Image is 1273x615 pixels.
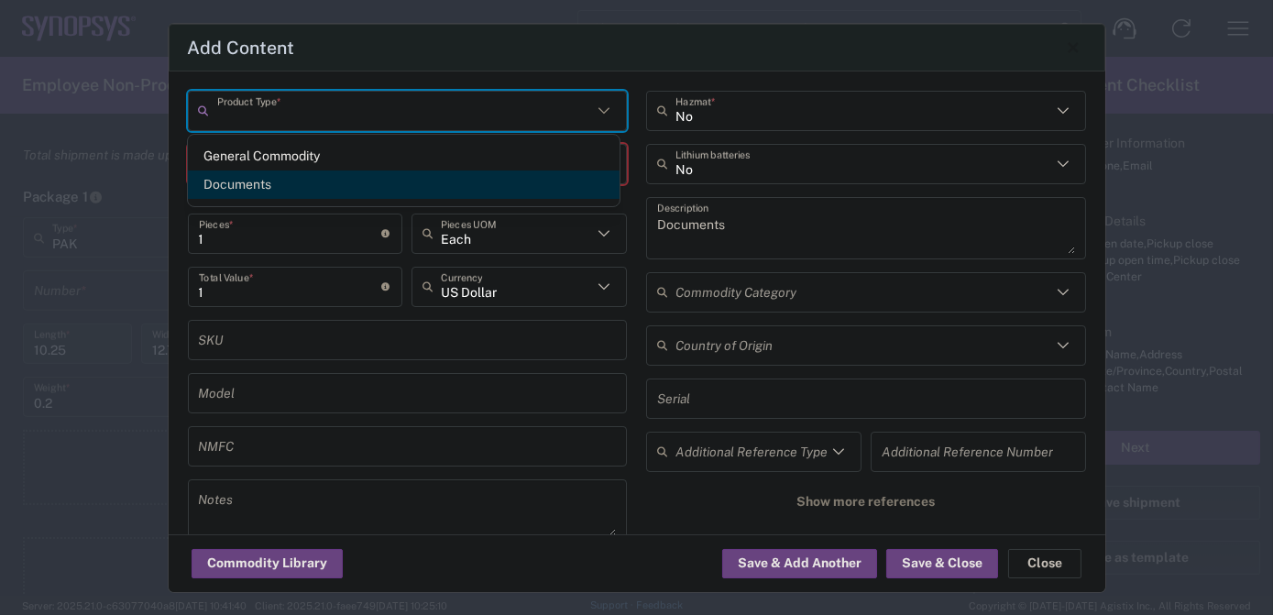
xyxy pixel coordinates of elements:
span: Show more references [796,493,935,511]
button: Close [1060,35,1086,60]
h4: Add Content [187,34,294,60]
span: Documents [188,170,620,199]
button: Commodity Library [192,549,343,578]
button: Save & Close [886,549,998,578]
button: Close [1008,549,1081,578]
button: Save & Add Another [722,549,877,578]
span: General Commodity [188,142,620,170]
